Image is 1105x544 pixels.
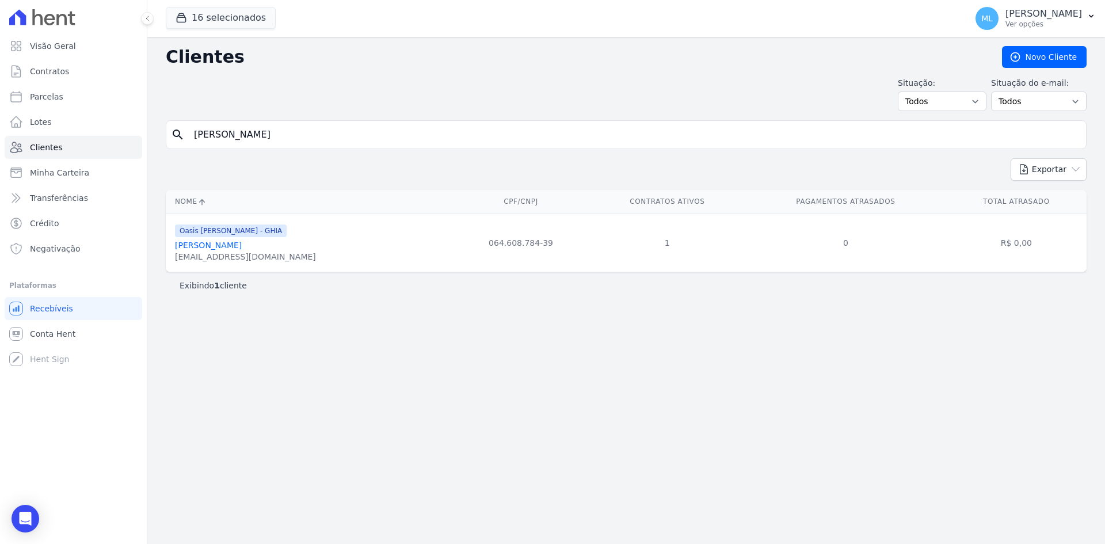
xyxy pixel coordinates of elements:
[5,187,142,210] a: Transferências
[30,40,76,52] span: Visão Geral
[5,161,142,184] a: Minha Carteira
[1005,8,1082,20] p: [PERSON_NAME]
[745,190,946,214] th: Pagamentos Atrasados
[946,214,1087,272] td: R$ 0,00
[175,241,242,250] a: [PERSON_NAME]
[30,303,73,314] span: Recebíveis
[5,136,142,159] a: Clientes
[175,225,287,237] span: Oasis [PERSON_NAME] - GHIA
[981,14,993,22] span: ML
[166,47,984,67] h2: Clientes
[5,111,142,134] a: Lotes
[5,35,142,58] a: Visão Geral
[180,280,247,291] p: Exibindo cliente
[5,212,142,235] a: Crédito
[1002,46,1087,68] a: Novo Cliente
[5,297,142,320] a: Recebíveis
[5,85,142,108] a: Parcelas
[5,60,142,83] a: Contratos
[171,128,185,142] i: search
[589,190,745,214] th: Contratos Ativos
[1011,158,1087,181] button: Exportar
[30,91,63,102] span: Parcelas
[30,142,62,153] span: Clientes
[452,190,589,214] th: CPF/CNPJ
[12,505,39,532] div: Open Intercom Messenger
[452,214,589,272] td: 064.608.784-39
[589,214,745,272] td: 1
[5,322,142,345] a: Conta Hent
[30,328,75,340] span: Conta Hent
[946,190,1087,214] th: Total Atrasado
[30,192,88,204] span: Transferências
[745,214,946,272] td: 0
[214,281,220,290] b: 1
[175,251,316,263] div: [EMAIL_ADDRESS][DOMAIN_NAME]
[991,77,1087,89] label: Situação do e-mail:
[5,237,142,260] a: Negativação
[30,218,59,229] span: Crédito
[966,2,1105,35] button: ML [PERSON_NAME] Ver opções
[898,77,986,89] label: Situação:
[1005,20,1082,29] p: Ver opções
[30,66,69,77] span: Contratos
[9,279,138,292] div: Plataformas
[166,7,276,29] button: 16 selecionados
[187,123,1081,146] input: Buscar por nome, CPF ou e-mail
[30,243,81,254] span: Negativação
[166,190,452,214] th: Nome
[30,116,52,128] span: Lotes
[30,167,89,178] span: Minha Carteira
